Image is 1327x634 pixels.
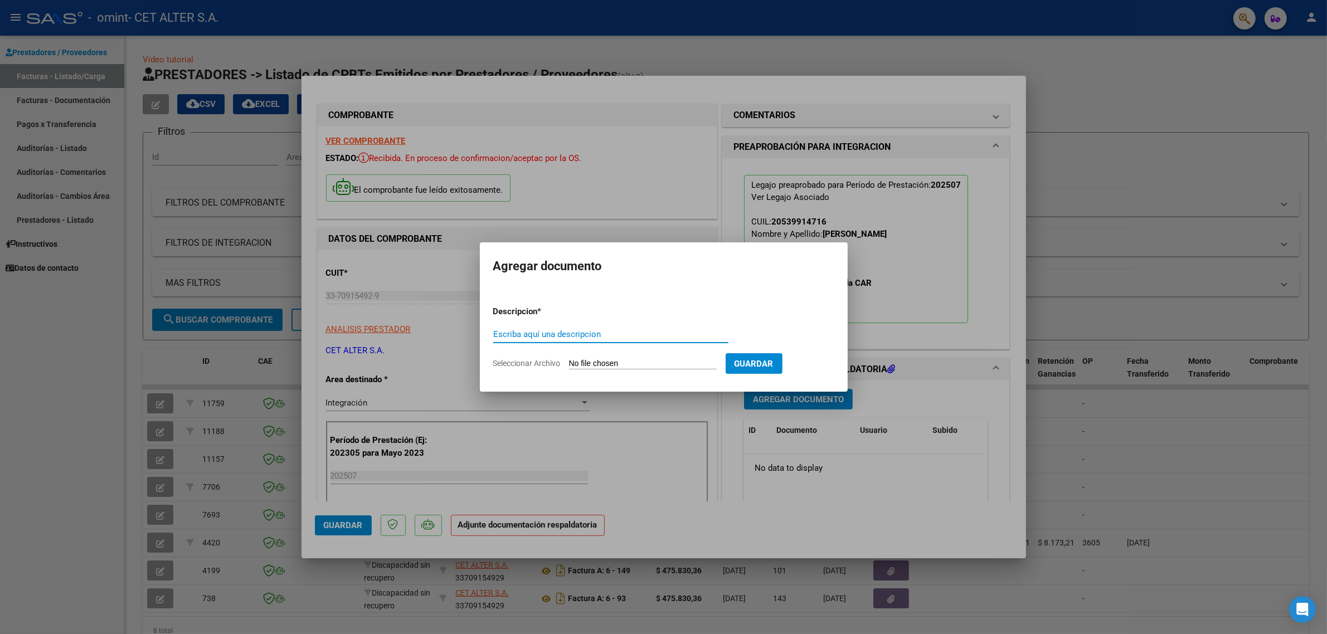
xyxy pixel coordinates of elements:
h2: Agregar documento [493,256,834,277]
button: Guardar [726,353,782,374]
p: Descripcion [493,305,596,318]
div: Open Intercom Messenger [1289,596,1316,623]
span: Guardar [735,359,774,369]
span: Seleccionar Archivo [493,359,561,368]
